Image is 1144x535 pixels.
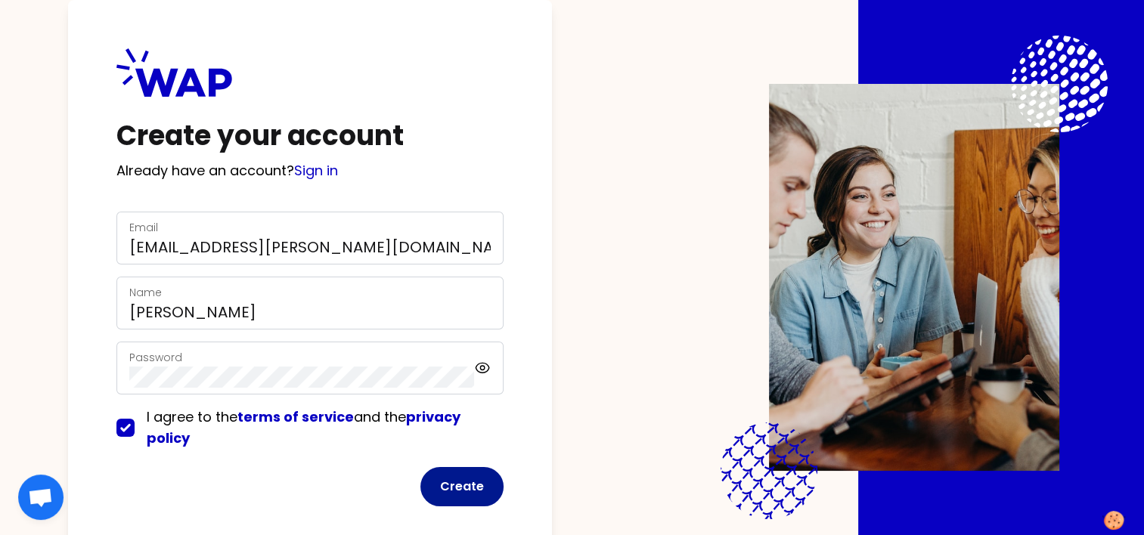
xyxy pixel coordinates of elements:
label: Name [129,285,162,300]
label: Password [129,350,182,365]
p: Already have an account? [116,160,504,181]
label: Email [129,220,158,235]
img: Description [769,84,1059,471]
h1: Create your account [116,121,504,151]
span: I agree to the and the [147,407,460,447]
a: terms of service [237,407,354,426]
a: Sign in [294,161,338,180]
div: Ouvrir le chat [18,475,64,520]
button: Create [420,467,504,506]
